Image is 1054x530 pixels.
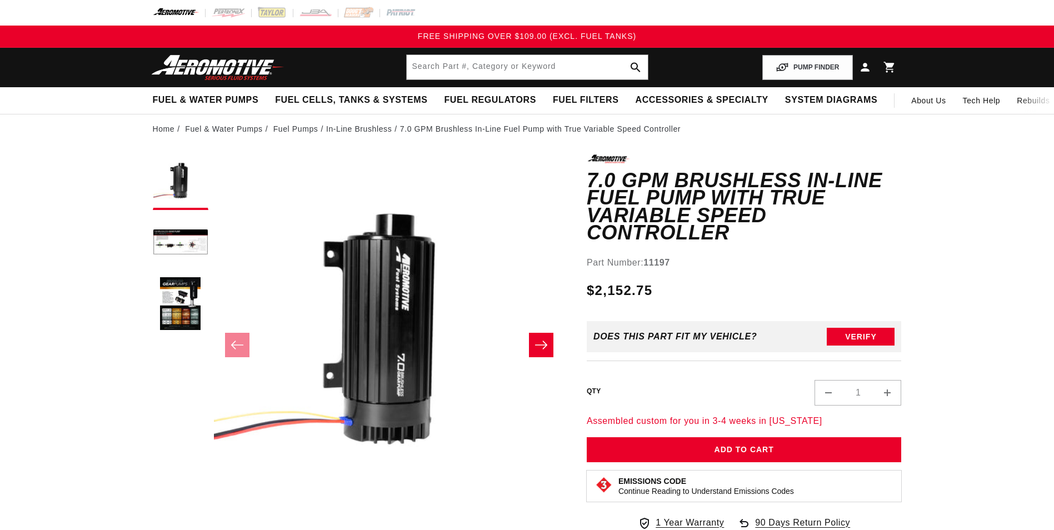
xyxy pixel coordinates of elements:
[587,172,902,242] h1: 7.0 GPM Brushless In-Line Fuel Pump with True Variable Speed Controller
[529,333,553,357] button: Slide right
[153,94,259,106] span: Fuel & Water Pumps
[587,437,902,462] button: Add to Cart
[553,94,619,106] span: Fuel Filters
[153,123,902,135] nav: breadcrumbs
[777,87,886,113] summary: System Diagrams
[545,87,627,113] summary: Fuel Filters
[643,258,670,267] strong: 11197
[153,277,208,332] button: Load image 3 in gallery view
[587,281,652,301] span: $2,152.75
[418,32,636,41] span: FREE SHIPPING OVER $109.00 (EXCL. FUEL TANKS)
[638,516,724,530] a: 1 Year Warranty
[587,414,902,428] p: Assembled custom for you in 3-4 weeks in [US_STATE]
[627,87,777,113] summary: Accessories & Specialty
[267,87,436,113] summary: Fuel Cells, Tanks & Systems
[436,87,544,113] summary: Fuel Regulators
[273,123,318,135] a: Fuel Pumps
[762,55,852,80] button: PUMP FINDER
[326,123,400,135] li: In-Line Brushless
[587,256,902,270] div: Part Number:
[407,55,648,79] input: Search by Part Number, Category or Keyword
[618,486,794,496] p: Continue Reading to Understand Emissions Codes
[595,476,613,494] img: Emissions code
[153,123,175,135] a: Home
[144,87,267,113] summary: Fuel & Water Pumps
[225,333,249,357] button: Slide left
[587,387,601,396] label: QTY
[623,55,648,79] button: search button
[148,54,287,81] img: Aeromotive
[785,94,877,106] span: System Diagrams
[618,476,794,496] button: Emissions CodeContinue Reading to Understand Emissions Codes
[400,123,681,135] li: 7.0 GPM Brushless In-Line Fuel Pump with True Variable Speed Controller
[593,332,757,342] div: Does This part fit My vehicle?
[911,96,946,105] span: About Us
[618,477,686,486] strong: Emissions Code
[444,94,536,106] span: Fuel Regulators
[963,94,1001,107] span: Tech Help
[636,94,768,106] span: Accessories & Specialty
[153,154,208,210] button: Load image 1 in gallery view
[153,216,208,271] button: Load image 2 in gallery view
[275,94,427,106] span: Fuel Cells, Tanks & Systems
[903,87,954,114] a: About Us
[1017,94,1050,107] span: Rebuilds
[827,328,895,346] button: Verify
[955,87,1009,114] summary: Tech Help
[656,516,724,530] span: 1 Year Warranty
[185,123,262,135] a: Fuel & Water Pumps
